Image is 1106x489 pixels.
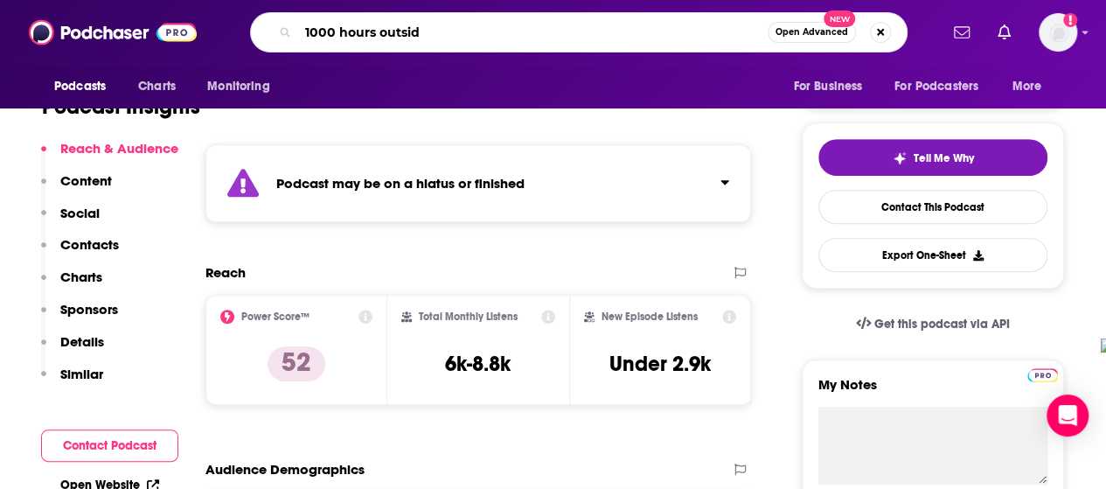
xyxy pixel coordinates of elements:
[602,311,698,323] h2: New Episode Listens
[893,151,907,165] img: tell me why sparkle
[914,151,974,165] span: Tell Me Why
[60,301,118,318] p: Sponsors
[1039,13,1077,52] img: User Profile
[60,205,100,221] p: Social
[1027,366,1058,382] a: Pro website
[818,190,1047,224] a: Contact This Podcast
[60,172,112,189] p: Content
[1047,395,1089,437] div: Open Intercom Messenger
[1039,13,1077,52] span: Logged in as amandawoods
[41,140,178,172] button: Reach & Audience
[818,139,1047,176] button: tell me why sparkleTell Me Why
[874,317,1010,332] span: Get this podcast via API
[205,264,246,281] h2: Reach
[207,74,269,99] span: Monitoring
[781,70,884,103] button: open menu
[41,333,104,366] button: Details
[60,269,102,285] p: Charts
[195,70,292,103] button: open menu
[60,236,119,253] p: Contacts
[768,22,856,43] button: Open AdvancedNew
[41,205,100,237] button: Social
[991,17,1018,47] a: Show notifications dropdown
[268,346,325,381] p: 52
[1039,13,1077,52] button: Show profile menu
[41,172,112,205] button: Content
[60,366,103,382] p: Similar
[894,74,978,99] span: For Podcasters
[42,70,129,103] button: open menu
[41,269,102,301] button: Charts
[205,461,365,478] h2: Audience Demographics
[127,70,186,103] a: Charts
[818,238,1047,272] button: Export One-Sheet
[445,351,511,377] h3: 6k-8.8k
[60,333,104,350] p: Details
[842,303,1024,346] a: Get this podcast via API
[41,236,119,269] button: Contacts
[138,74,176,99] span: Charts
[205,144,751,222] section: Click to expand status details
[609,351,711,377] h3: Under 2.9k
[1027,368,1058,382] img: Podchaser Pro
[1012,74,1042,99] span: More
[824,10,855,27] span: New
[419,311,518,323] h2: Total Monthly Listens
[54,74,106,99] span: Podcasts
[776,28,848,37] span: Open Advanced
[276,175,525,192] strong: Podcast may be on a hiatus or finished
[793,74,862,99] span: For Business
[298,18,768,46] input: Search podcasts, credits, & more...
[41,430,178,462] button: Contact Podcast
[41,366,103,398] button: Similar
[1063,13,1077,27] svg: Add a profile image
[883,70,1004,103] button: open menu
[29,16,197,49] img: Podchaser - Follow, Share and Rate Podcasts
[818,376,1047,407] label: My Notes
[241,311,310,323] h2: Power Score™
[1000,70,1064,103] button: open menu
[947,17,977,47] a: Show notifications dropdown
[60,140,178,157] p: Reach & Audience
[41,301,118,333] button: Sponsors
[250,12,908,52] div: Search podcasts, credits, & more...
